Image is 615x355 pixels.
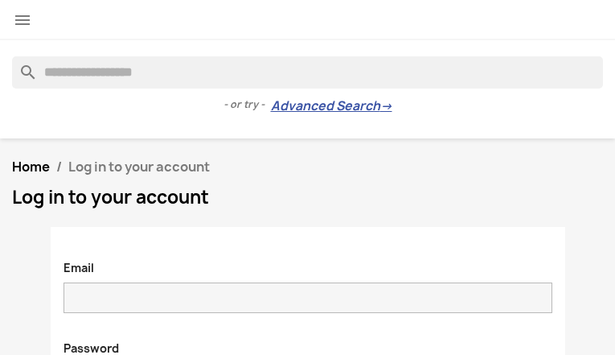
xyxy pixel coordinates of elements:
span: → [380,98,392,114]
i:  [13,10,32,30]
a: Home [12,158,50,175]
i: search [12,56,31,76]
label: Email [51,252,106,276]
span: - or try - [223,97,271,113]
a: Advanced Search→ [271,98,392,114]
h1: Log in to your account [12,188,603,207]
input: Search [12,56,603,89]
span: Log in to your account [68,158,210,175]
